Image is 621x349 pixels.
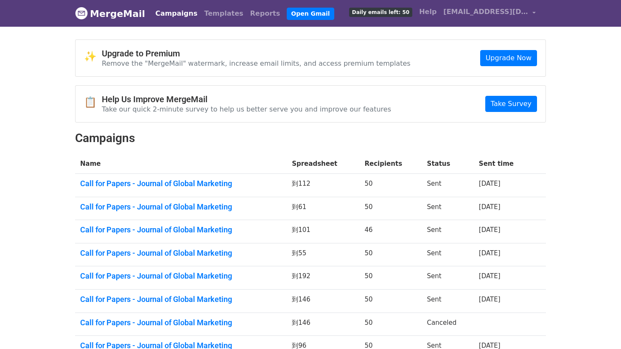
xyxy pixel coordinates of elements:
td: 50 [359,243,422,266]
span: [EMAIL_ADDRESS][DOMAIN_NAME] [443,7,528,17]
th: Sent time [474,154,533,174]
td: 到192 [287,266,359,290]
td: Sent [422,266,474,290]
a: [EMAIL_ADDRESS][DOMAIN_NAME] [440,3,539,23]
a: Open Gmail [287,8,334,20]
h2: Campaigns [75,131,546,145]
th: Name [75,154,287,174]
a: Call for Papers - Journal of Global Marketing [80,248,282,258]
a: Call for Papers - Journal of Global Marketing [80,225,282,235]
td: Sent [422,243,474,266]
td: Sent [422,197,474,220]
td: Sent [422,220,474,243]
span: 📋 [84,96,102,109]
a: Call for Papers - Journal of Global Marketing [80,202,282,212]
td: Canceled [422,313,474,336]
a: Templates [201,5,246,22]
h4: Upgrade to Premium [102,48,411,59]
td: 46 [359,220,422,243]
a: [DATE] [479,180,501,187]
td: 到112 [287,174,359,197]
td: Sent [422,290,474,313]
td: 到101 [287,220,359,243]
td: 50 [359,290,422,313]
p: Take our quick 2-minute survey to help us better serve you and improve our features [102,105,391,114]
a: Call for Papers - Journal of Global Marketing [80,271,282,281]
td: 到146 [287,313,359,336]
td: 50 [359,174,422,197]
a: Help [416,3,440,20]
a: Upgrade Now [480,50,537,66]
a: [DATE] [479,203,501,211]
a: MergeMail [75,5,145,22]
a: Take Survey [485,96,537,112]
span: Daily emails left: 50 [349,8,412,17]
td: Sent [422,174,474,197]
td: 50 [359,313,422,336]
td: 到55 [287,243,359,266]
a: Campaigns [152,5,201,22]
a: Daily emails left: 50 [346,3,416,20]
td: 50 [359,266,422,290]
th: Spreadsheet [287,154,359,174]
p: Remove the "MergeMail" watermark, increase email limits, and access premium templates [102,59,411,68]
span: ✨ [84,50,102,63]
th: Status [422,154,474,174]
h4: Help Us Improve MergeMail [102,94,391,104]
a: [DATE] [479,226,501,234]
a: [DATE] [479,249,501,257]
img: MergeMail logo [75,7,88,20]
td: 到146 [287,290,359,313]
a: Call for Papers - Journal of Global Marketing [80,318,282,327]
th: Recipients [359,154,422,174]
td: 50 [359,197,422,220]
a: [DATE] [479,296,501,303]
a: Reports [247,5,284,22]
a: Call for Papers - Journal of Global Marketing [80,179,282,188]
a: Call for Papers - Journal of Global Marketing [80,295,282,304]
td: 到61 [287,197,359,220]
a: [DATE] [479,272,501,280]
